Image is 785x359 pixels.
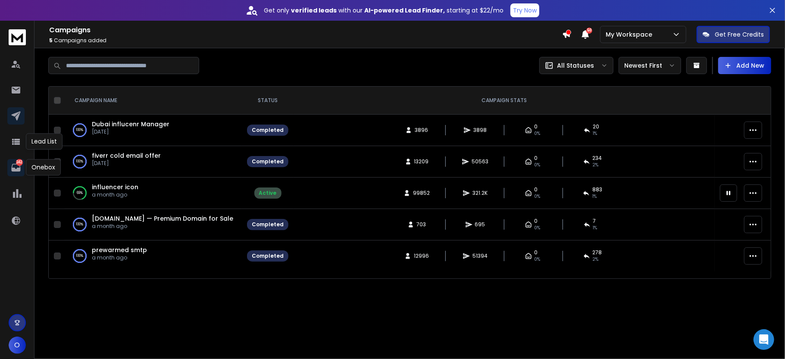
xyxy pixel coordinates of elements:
[364,6,445,15] strong: AI-powered Lead Finder,
[475,221,485,228] span: 695
[473,127,487,134] span: 3898
[252,158,284,165] div: Completed
[92,246,147,254] a: prewarmed smtp
[92,120,169,128] a: Dubai influcenr Manager
[64,115,242,146] td: 100%Dubai influcenr Manager[DATE]
[26,133,63,150] div: Lead List
[9,337,26,354] button: O
[593,123,600,130] span: 20
[49,37,562,44] p: Campaigns added
[92,160,161,167] p: [DATE]
[415,127,428,134] span: 3896
[264,6,504,15] p: Get only with our starting at $22/mo
[472,158,488,165] span: 50563
[259,190,277,197] div: Active
[593,218,596,225] span: 7
[586,28,592,34] span: 50
[592,186,602,193] span: 883
[92,214,233,223] a: [DOMAIN_NAME] — Premium Domain for Sale
[535,130,541,137] span: 0%
[7,159,25,176] a: 242
[619,57,681,74] button: Newest First
[26,159,61,175] div: Onebox
[593,225,597,231] span: 1 %
[64,146,242,178] td: 100%fiverr cold email offer[DATE]
[472,253,488,259] span: 51394
[593,256,599,263] span: 2 %
[77,189,83,197] p: 69 %
[472,190,488,197] span: 321.2K
[49,25,562,35] h1: Campaigns
[535,218,538,225] span: 0
[593,249,602,256] span: 278
[92,191,138,198] p: a month ago
[92,151,161,160] a: fiverr cold email offer
[535,186,538,193] span: 0
[9,29,26,45] img: logo
[535,123,538,130] span: 0
[592,193,597,200] span: 1 %
[413,190,430,197] span: 99852
[64,240,242,272] td: 100%prewarmed smtpa month ago
[535,249,538,256] span: 0
[252,127,284,134] div: Completed
[64,87,242,115] th: CAMPAIGN NAME
[593,155,602,162] span: 234
[64,178,242,209] td: 69%influencer icona month ago
[242,87,294,115] th: STATUS
[76,126,84,134] p: 100 %
[414,253,429,259] span: 12996
[76,220,84,229] p: 100 %
[291,6,337,15] strong: verified leads
[92,183,138,191] a: influencer icon
[294,87,715,115] th: CAMPAIGN STATS
[593,162,599,169] span: 2 %
[92,128,169,135] p: [DATE]
[535,225,541,231] span: 0 %
[414,158,429,165] span: 13209
[76,252,84,260] p: 100 %
[510,3,539,17] button: Try Now
[16,159,23,166] p: 242
[92,254,147,261] p: a month ago
[92,223,233,230] p: a month ago
[417,221,426,228] span: 703
[535,256,541,263] span: 0 %
[252,221,284,228] div: Completed
[754,329,774,350] div: Open Intercom Messenger
[49,37,53,44] span: 5
[513,6,537,15] p: Try Now
[535,155,538,162] span: 0
[593,130,597,137] span: 1 %
[718,57,771,74] button: Add New
[535,193,541,200] span: 0 %
[715,30,764,39] p: Get Free Credits
[64,209,242,240] td: 100%[DOMAIN_NAME] — Premium Domain for Salea month ago
[557,61,594,70] p: All Statuses
[535,162,541,169] span: 0 %
[76,157,84,166] p: 100 %
[252,253,284,259] div: Completed
[697,26,770,43] button: Get Free Credits
[606,30,656,39] p: My Workspace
